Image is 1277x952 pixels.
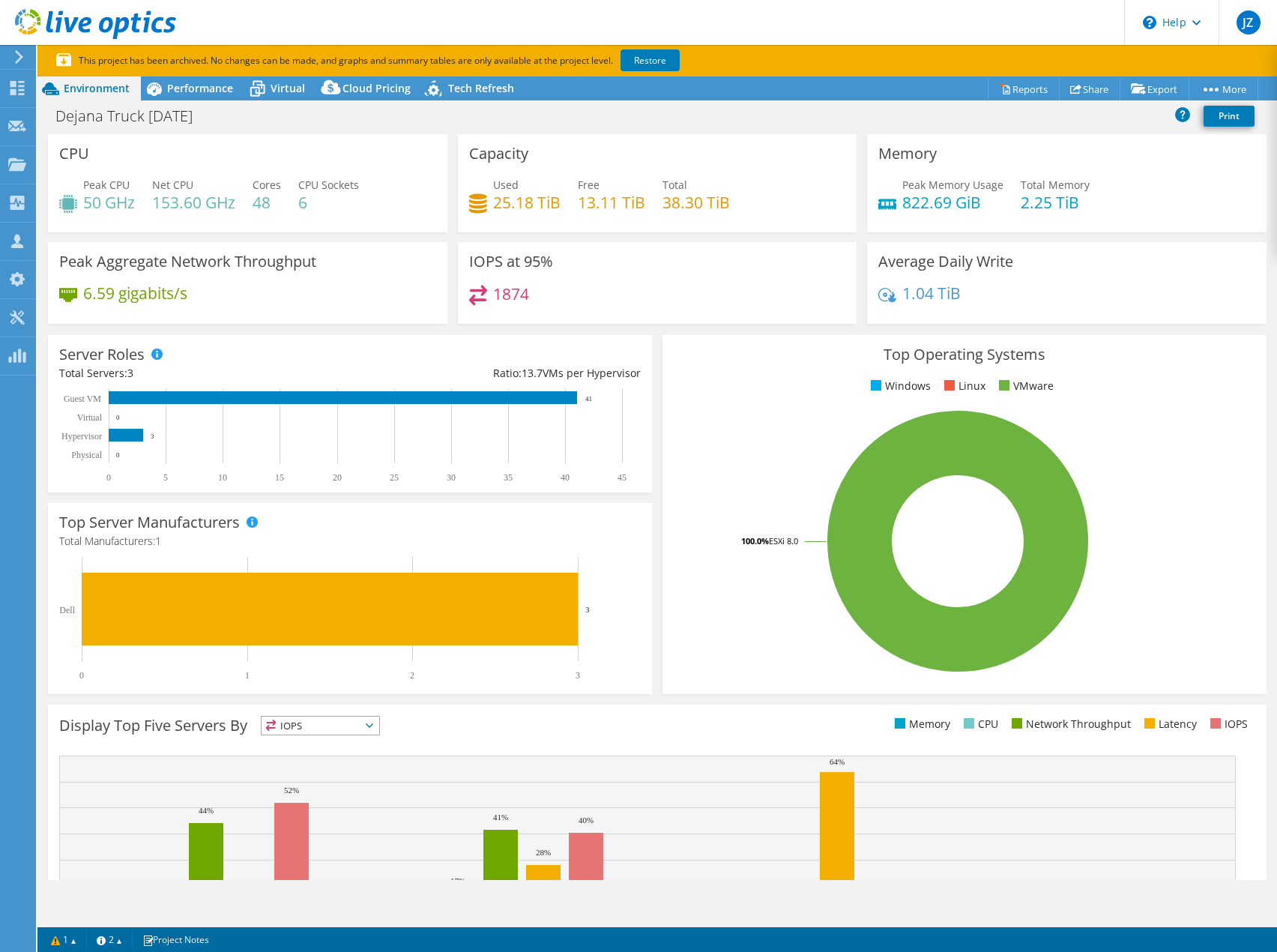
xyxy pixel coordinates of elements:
[284,786,299,795] text: 52%
[64,394,101,404] text: Guest VM
[504,472,513,483] text: 35
[578,178,600,192] span: Free
[493,178,519,192] span: Used
[333,472,342,483] text: 20
[1237,10,1261,34] span: JZ
[621,49,680,71] a: Restore
[106,472,111,483] text: 0
[152,194,235,211] h4: 153.60 GHz
[1143,16,1156,29] svg: \n
[536,848,551,857] text: 28%
[59,253,316,270] h3: Peak Aggregate Network Throughput
[56,52,791,69] p: This project has been archived. No changes can be made, and graphs and summary tables are only av...
[902,285,961,301] h4: 1.04 TiB
[448,81,514,95] span: Tech Refresh
[988,77,1060,100] a: Reports
[245,670,250,681] text: 1
[674,346,1255,363] h3: Top Operating Systems
[59,533,641,549] h4: Total Manufacturers:
[83,285,187,301] h4: 6.59 gigabits/s
[469,253,553,270] h3: IOPS at 95%
[253,178,281,192] span: Cores
[199,806,214,815] text: 44%
[167,81,233,95] span: Performance
[579,816,594,825] text: 40%
[878,253,1013,270] h3: Average Daily Write
[941,378,985,394] li: Linux
[40,930,87,949] a: 1
[410,670,414,681] text: 2
[59,514,240,531] h3: Top Server Manufacturers
[878,145,937,162] h3: Memory
[469,145,528,162] h3: Capacity
[59,365,350,382] div: Total Servers:
[493,813,508,822] text: 41%
[275,472,284,483] text: 15
[891,716,950,732] li: Memory
[618,472,627,483] text: 45
[83,178,130,192] span: Peak CPU
[830,757,845,766] text: 64%
[59,605,75,615] text: Dell
[262,717,379,735] span: IOPS
[1141,716,1197,732] li: Latency
[662,194,730,211] h4: 38.30 TiB
[1021,178,1090,192] span: Total Memory
[585,395,592,403] text: 41
[447,472,456,483] text: 30
[769,535,798,546] tspan: ESXi 8.0
[585,605,590,614] text: 3
[116,451,120,459] text: 0
[1021,194,1090,211] h4: 2.25 TiB
[867,378,931,394] li: Windows
[116,414,120,421] text: 0
[576,670,580,681] text: 3
[49,108,216,124] h1: Dejana Truck [DATE]
[342,81,411,95] span: Cloud Pricing
[662,178,687,192] span: Total
[522,366,543,380] span: 13.7
[1189,77,1258,100] a: More
[59,346,145,363] h3: Server Roles
[86,930,133,949] a: 2
[152,178,193,192] span: Net CPU
[493,286,529,302] h4: 1874
[59,145,89,162] h3: CPU
[578,194,645,211] h4: 13.11 TiB
[79,670,84,681] text: 0
[902,194,1003,211] h4: 822.69 GiB
[271,81,305,95] span: Virtual
[1207,716,1248,732] li: IOPS
[77,412,103,423] text: Virtual
[408,880,423,889] text: 16%
[741,535,769,546] tspan: 100.0%
[450,876,465,885] text: 17%
[902,178,1003,192] span: Peak Memory Usage
[71,450,102,460] text: Physical
[64,81,130,95] span: Environment
[493,194,561,211] h4: 25.18 TiB
[151,433,154,440] text: 3
[1059,77,1120,100] a: Share
[298,178,359,192] span: CPU Sockets
[127,366,133,380] span: 3
[253,194,281,211] h4: 48
[390,472,399,483] text: 25
[1008,716,1131,732] li: Network Throughput
[561,472,570,483] text: 40
[960,716,998,732] li: CPU
[132,930,220,949] a: Project Notes
[163,472,168,483] text: 5
[1120,77,1189,100] a: Export
[350,365,641,382] div: Ratio: VMs per Hypervisor
[1204,106,1255,127] a: Print
[61,431,102,442] text: Hypervisor
[155,534,161,548] span: 1
[83,194,135,211] h4: 50 GHz
[995,378,1054,394] li: VMware
[218,472,227,483] text: 10
[298,194,359,211] h4: 6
